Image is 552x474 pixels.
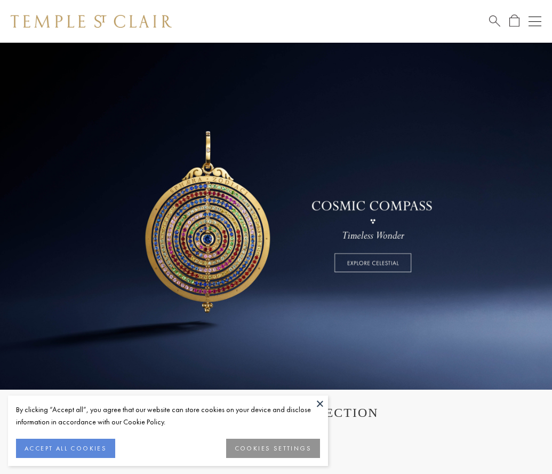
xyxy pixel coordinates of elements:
a: Search [489,14,500,28]
button: ACCEPT ALL COOKIES [16,439,115,458]
img: Temple St. Clair [11,15,172,28]
button: Open navigation [529,15,541,28]
button: COOKIES SETTINGS [226,439,320,458]
a: Open Shopping Bag [509,14,519,28]
div: By clicking “Accept all”, you agree that our website can store cookies on your device and disclos... [16,404,320,428]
